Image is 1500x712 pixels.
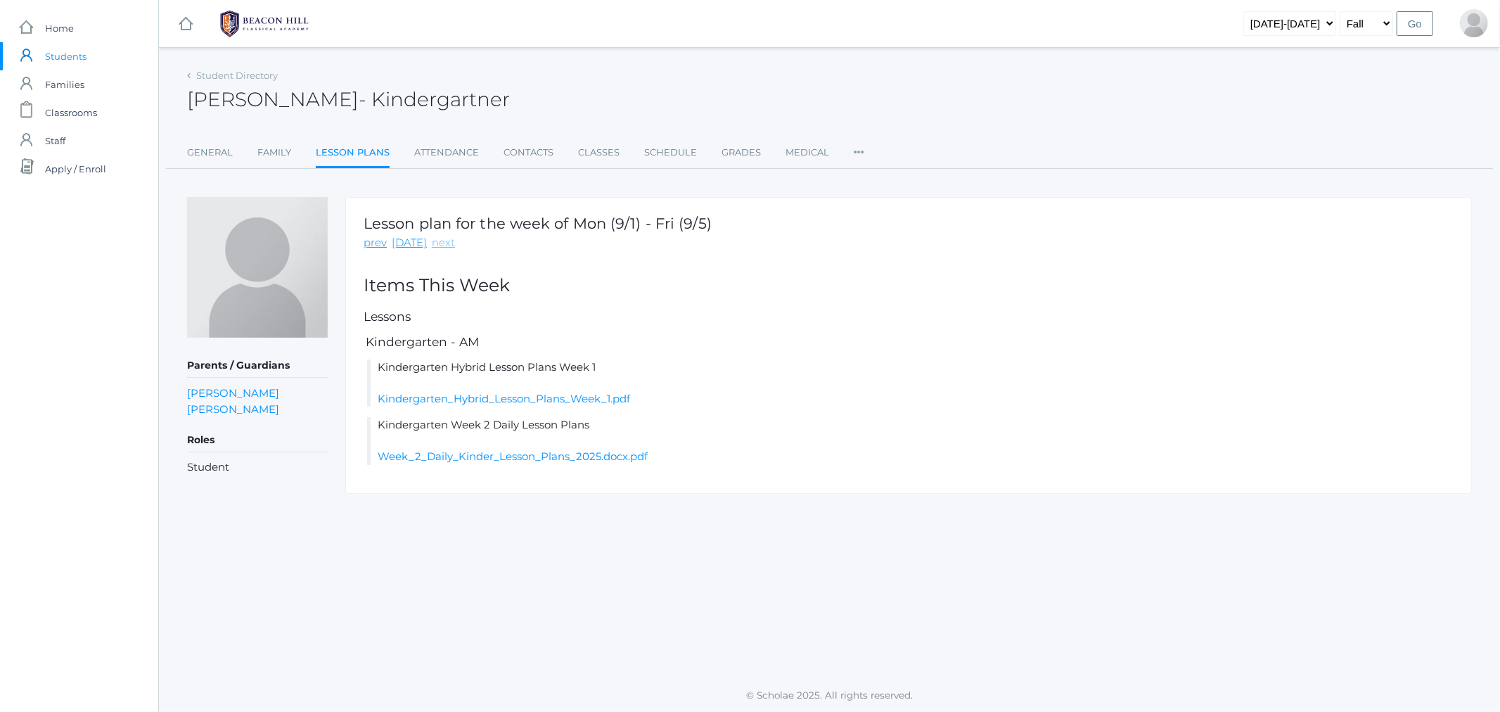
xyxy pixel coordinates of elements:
[578,139,620,167] a: Classes
[45,42,86,70] span: Students
[786,139,829,167] a: Medical
[392,235,427,251] a: [DATE]
[45,155,106,183] span: Apply / Enroll
[644,139,697,167] a: Schedule
[364,215,712,231] h1: Lesson plan for the week of Mon (9/1) - Fri (9/5)
[196,70,278,81] a: Student Directory
[45,127,65,155] span: Staff
[378,450,648,463] a: Week_2_Daily_Kinder_Lesson_Plans_2025.docx.pdf
[364,310,1454,324] h5: Lessons
[359,87,510,111] span: - Kindergartner
[1460,9,1488,37] div: Caitlin Tourje
[432,235,455,251] a: next
[367,360,1454,407] li: Kindergarten Hybrid Lesson Plans Week 1
[187,354,328,378] h5: Parents / Guardians
[414,139,479,167] a: Attendance
[187,197,328,338] img: Maxwell Tourje
[45,14,74,42] span: Home
[212,6,317,42] img: BHCALogos-05-308ed15e86a5a0abce9b8dd61676a3503ac9727e845dece92d48e8588c001991.png
[316,139,390,169] a: Lesson Plans
[1397,11,1433,36] input: Go
[187,459,328,476] li: Student
[364,276,1454,295] h2: Items This Week
[378,392,630,405] a: Kindergarten_Hybrid_Lesson_Plans_Week_1.pdf
[364,235,387,251] a: prev
[722,139,761,167] a: Grades
[187,385,279,401] a: [PERSON_NAME]
[159,688,1500,702] p: © Scholae 2025. All rights reserved.
[187,89,510,110] h2: [PERSON_NAME]
[504,139,553,167] a: Contacts
[187,428,328,452] h5: Roles
[45,98,97,127] span: Classrooms
[257,139,291,167] a: Family
[187,139,233,167] a: General
[45,70,84,98] span: Families
[367,417,1454,465] li: Kindergarten Week 2 Daily Lesson Plans
[187,401,279,417] a: [PERSON_NAME]
[364,336,1454,349] h5: Kindergarten - AM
